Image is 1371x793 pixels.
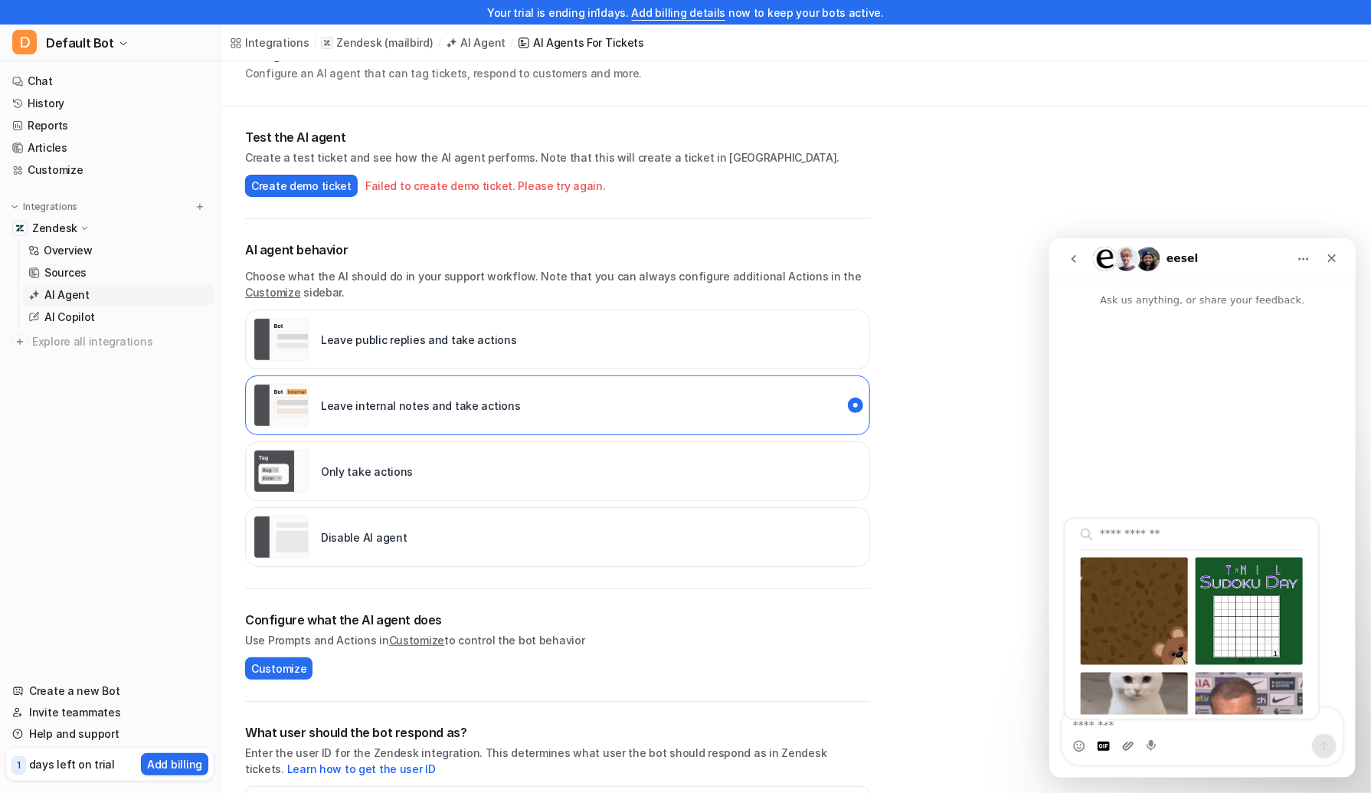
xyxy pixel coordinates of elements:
[44,265,87,280] p: Sources
[314,36,317,50] span: /
[146,434,254,542] div: Send gif
[518,34,644,51] a: AI Agents for tickets
[44,243,93,258] p: Overview
[460,34,506,51] div: AI Agent
[336,35,381,51] p: Zendesk
[195,202,205,212] img: menu_add.svg
[6,159,214,181] a: Customize
[365,178,606,194] div: Failed to create demo ticket. Please try again.
[251,660,306,677] span: Customize
[1049,238,1356,778] iframe: Intercom live chat
[254,516,309,559] img: Disable AI agent
[29,756,115,772] p: days left on trial
[245,268,870,300] p: Choose what the AI should do in your support workflow. Note that you can always configure additio...
[32,329,208,354] span: Explore all integrations
[141,753,208,775] button: Add billing
[533,34,644,51] div: AI Agents for tickets
[22,306,214,328] a: AI Copilot
[147,756,202,772] p: Add billing
[6,680,214,702] a: Create a new Bot
[245,441,870,501] div: live::disabled
[6,702,214,723] a: Invite teammates
[6,70,214,92] a: Chat
[245,149,870,165] p: Create a test ticket and see how the AI agent performs. Note that this will create a ticket in [G...
[245,34,309,51] div: Integrations
[287,762,436,775] a: Learn how to get the user ID
[321,398,521,414] p: Leave internal notes and take actions
[44,287,90,303] p: AI Agent
[245,65,642,81] p: Configure an AI agent that can tag tickets, respond to customers and more.
[245,611,870,629] h2: Configure what the AI agent does
[6,93,214,114] a: History
[44,310,95,325] p: AI Copilot
[245,286,300,299] a: Customize
[245,241,870,259] p: AI agent behavior
[97,502,110,514] button: Start recording
[22,262,214,283] a: Sources
[22,284,214,306] a: AI Agent
[245,723,870,742] h2: What user should the bot respond as?
[445,34,506,51] a: AI Agent
[46,32,114,54] span: Default Bot
[510,36,513,50] span: /
[263,496,287,520] button: Send a message…
[245,175,358,197] button: Create demo ticket
[245,128,870,146] h2: Test the AI agent
[12,334,28,349] img: explore all integrations
[254,450,309,493] img: Only take actions
[6,199,82,215] button: Integrations
[254,384,309,427] img: Leave internal notes and take actions
[245,375,870,435] div: live::internal_reply
[23,201,77,213] p: Integrations
[254,318,309,361] img: Leave public replies and take actions
[32,221,77,236] p: Zendesk
[230,34,309,51] a: Integrations
[245,632,870,648] p: Use Prompts and Actions in to control the bot behavior
[245,310,870,369] div: live::external_reply
[15,224,25,233] img: Zendesk
[17,759,21,772] p: 1
[245,507,870,567] div: paused::disabled
[321,35,433,51] a: Zendesk(mailbird)
[245,657,312,680] button: Customize
[73,502,85,514] button: Upload attachment
[321,332,517,348] p: Leave public replies and take actions
[245,745,870,777] p: Enter the user ID for the Zendesk integration. This determines what user the bot should respond a...
[6,115,214,136] a: Reports
[438,36,441,50] span: /
[6,137,214,159] a: Articles
[632,6,726,19] a: Add billing details
[6,723,214,745] a: Help and support
[321,529,407,546] p: Disable AI agent
[321,464,413,480] p: Only take actions
[31,434,139,542] div: Send gif
[12,30,37,54] span: D
[22,240,214,261] a: Overview
[9,202,20,212] img: expand menu
[384,35,433,51] p: ( mailbird )
[389,634,444,647] a: Customize
[6,331,214,352] a: Explore all integrations
[251,178,352,194] span: Create demo ticket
